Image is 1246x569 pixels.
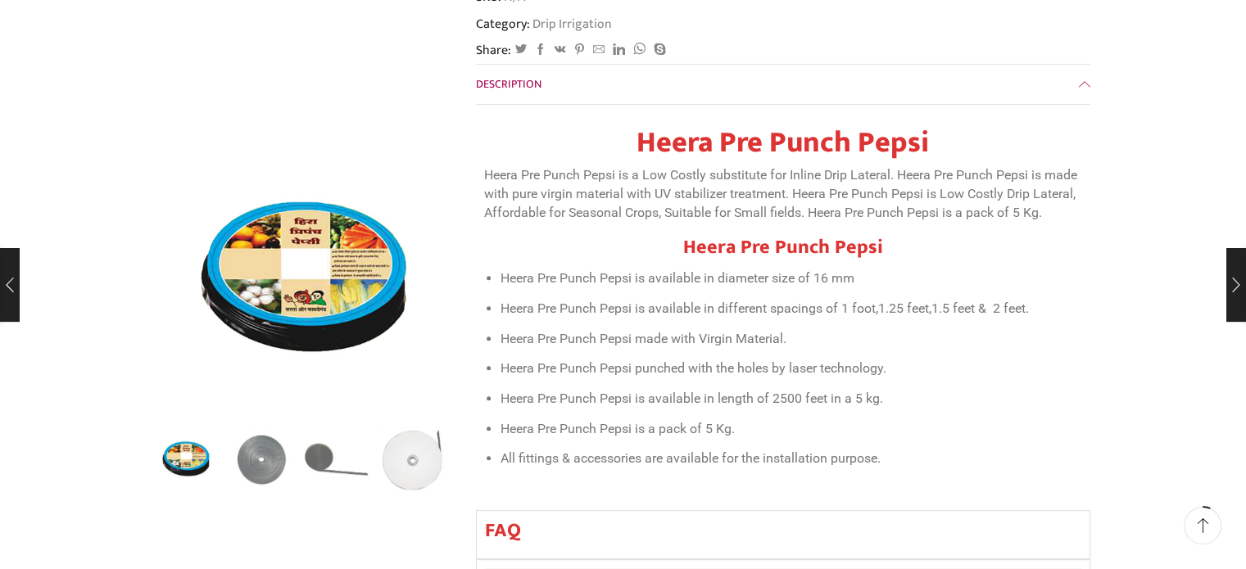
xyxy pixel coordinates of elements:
img: Heera Pre Punch Pepsi [152,423,220,491]
li: Heera Pre Punch Pepsi is a pack of 5 Kg. [501,418,1082,441]
li: All fittings & accessories are available for the installation purpose. [501,447,1082,471]
li: Heera Pre Punch Pepsi is available in different spacings of 1 foot,1.25 feet,1.5 feet & 2 feet. [501,297,1082,321]
li: Heera Pre Punch Pepsi punched with the holes by laser technology. [501,357,1082,381]
a: 5 [379,426,447,494]
p: Heera Pre Punch Pepsi is a Low Costly substitute for Inline Drip Lateral. Heera Pre Punch Pepsi i... [484,166,1082,222]
a: Drip Irrigation [530,13,612,34]
li: 2 / 5 [228,426,296,491]
li: 3 / 5 [304,426,372,491]
div: 1 / 5 [156,123,451,418]
li: Heera Pre Punch Pepsi is available in diameter size of 16 mm [501,267,1082,291]
a: 4 [304,426,372,494]
span: Category: [476,15,612,34]
a: Description [476,65,1090,104]
span: Share: [476,41,511,60]
li: Heera Pre Punch Pepsi made with Virgin Material. [501,327,1082,351]
li: 1 / 5 [152,426,220,491]
h2: FAQ [485,519,1081,543]
a: Ok1 [228,426,296,494]
span: Description [476,75,541,93]
strong: Heera Pre Punch Pepsi [683,231,883,264]
strong: Heera Pre Punch Pepsi [637,118,929,167]
li: 4 / 5 [379,426,447,491]
li: Heera Pre Punch Pepsi is available in length of 2500 feet in a 5 kg. [501,387,1082,411]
